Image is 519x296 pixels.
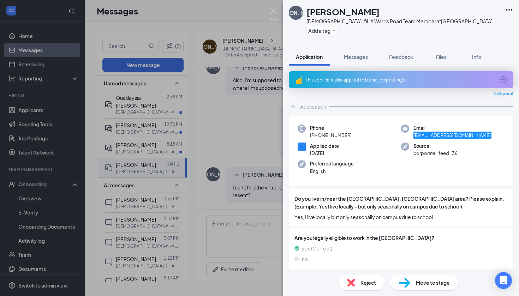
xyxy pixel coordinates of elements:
[306,77,495,83] div: This applicant also applied to 1 other job posting(s)
[306,27,338,34] button: PlusAdd a tag
[413,125,491,132] span: Email
[505,6,513,14] svg: Ellipses
[310,150,339,157] span: [DATE]
[296,54,323,60] span: Application
[332,29,336,33] svg: Plus
[389,54,413,60] span: Feedback
[302,255,308,263] span: no
[436,54,447,60] span: Files
[294,195,508,210] span: Do you live in/near the [GEOGRAPHIC_DATA], [GEOGRAPHIC_DATA] area? Please explain. (Example: Yes ...
[306,6,380,18] h1: [PERSON_NAME]
[495,272,512,289] div: Open Intercom Messenger
[310,160,354,167] span: Preferred language
[310,125,352,132] span: Phone
[289,102,297,111] svg: ChevronUp
[294,234,508,242] span: Are you legally eligible to work in the [GEOGRAPHIC_DATA]?
[302,244,332,252] span: yes (Correct)
[344,54,368,60] span: Messages
[275,9,316,16] div: [PERSON_NAME]
[499,75,508,84] svg: ArrowCircle
[300,103,326,110] div: Application
[413,150,458,157] span: corporate_feed_36
[413,132,491,139] span: [EMAIL_ADDRESS][DOMAIN_NAME]
[310,132,352,139] span: [PHONE_NUMBER]
[416,279,450,286] span: Move to stage
[494,91,513,97] span: Collapse all
[413,143,458,150] span: Source
[360,279,376,286] span: Reject
[306,18,493,25] div: [DEMOGRAPHIC_DATA]-fil-A Wards Road Team Member at [GEOGRAPHIC_DATA]
[472,54,482,60] span: Info
[294,213,508,221] span: Yes, I live locally but only seasonally on campus due to school
[310,168,354,175] span: English
[310,143,339,150] span: Applied date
